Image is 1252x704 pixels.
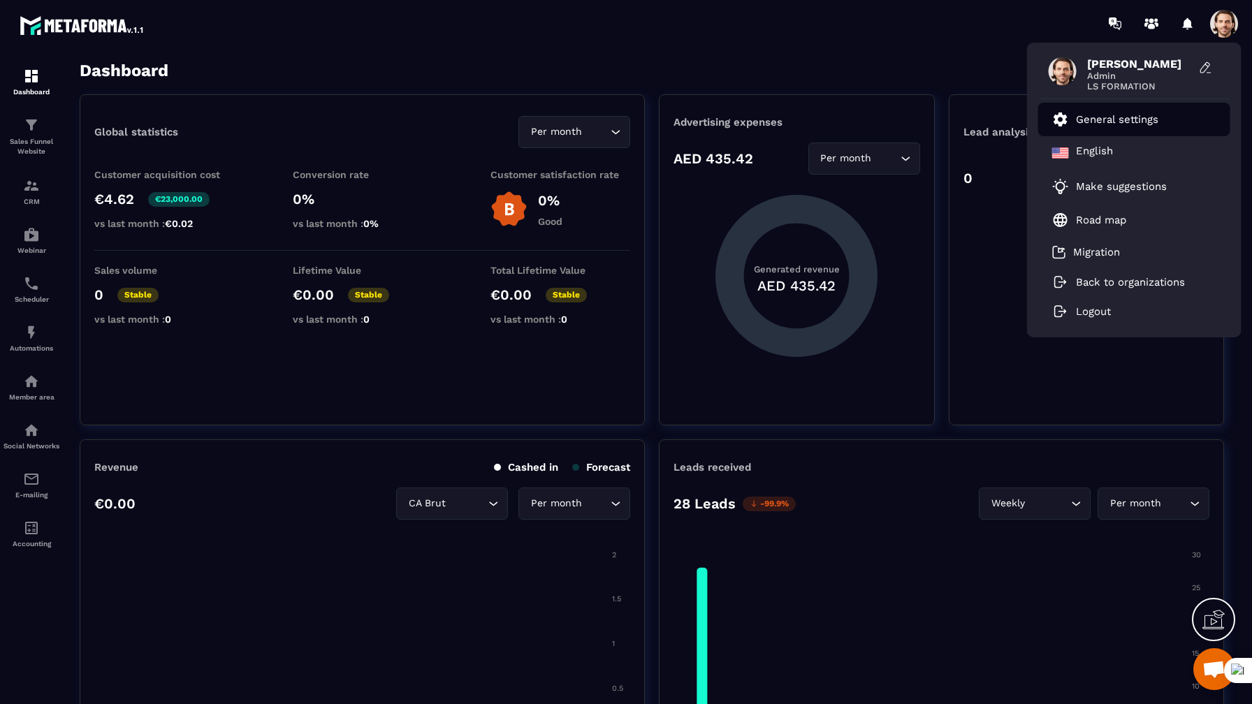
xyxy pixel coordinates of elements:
p: €23,000.00 [148,192,210,207]
p: General settings [1076,113,1158,126]
p: Stable [117,288,159,302]
a: automationsautomationsWebinar [3,216,59,265]
img: automations [23,226,40,243]
tspan: 15 [1192,649,1199,658]
p: Dashboard [3,88,59,96]
p: €0.00 [293,286,334,303]
p: Cashed in [494,461,558,474]
p: vs last month : [490,314,630,325]
p: Stable [546,288,587,302]
span: 0% [363,218,379,229]
a: accountantaccountantAccounting [3,509,59,558]
div: Search for option [979,487,1091,520]
a: Back to organizations [1052,276,1185,288]
span: Admin [1087,71,1192,81]
a: Migration [1052,245,1120,259]
tspan: 10 [1192,682,1200,691]
p: E-mailing [3,491,59,499]
p: Sales volume [94,265,234,276]
img: automations [23,373,40,390]
span: Per month [1107,496,1164,511]
a: social-networksocial-networkSocial Networks [3,411,59,460]
span: 0 [363,314,370,325]
img: accountant [23,520,40,536]
p: 0 [963,170,973,186]
p: -99.9% [743,497,796,511]
p: English [1076,145,1113,161]
span: Per month [527,496,585,511]
p: Global statistics [94,126,178,138]
p: Logout [1076,305,1111,318]
tspan: 2 [612,550,616,559]
p: Scheduler [3,295,59,303]
div: Search for option [1098,487,1209,520]
span: Weekly [988,496,1028,511]
a: Make suggestions [1052,178,1199,195]
input: Search for option [585,496,607,511]
input: Search for option [875,151,897,166]
a: emailemailE-mailing [3,460,59,509]
tspan: 30 [1192,550,1201,559]
h3: Dashboard [80,61,168,80]
a: formationformationDashboard [3,57,59,106]
p: 28 Leads [674,495,736,512]
input: Search for option [1028,496,1068,511]
a: formationformationCRM [3,167,59,216]
span: LS FORMATION [1087,81,1192,91]
p: 0% [293,191,432,207]
p: Lifetime Value [293,265,432,276]
span: 0 [165,314,171,325]
p: 0 [94,286,103,303]
p: vs last month : [293,314,432,325]
tspan: 1 [612,639,615,648]
div: Search for option [808,142,920,175]
p: Accounting [3,540,59,548]
p: Member area [3,393,59,401]
p: Sales Funnel Website [3,137,59,156]
p: Revenue [94,461,138,474]
p: Make suggestions [1076,180,1167,193]
p: Migration [1073,246,1120,258]
p: Good [538,216,562,227]
img: logo [20,13,145,38]
span: Per month [817,151,875,166]
a: General settings [1052,111,1158,128]
p: Conversion rate [293,169,432,180]
input: Search for option [449,496,485,511]
p: €0.00 [490,286,532,303]
p: Road map [1076,214,1126,226]
input: Search for option [585,124,607,140]
p: 0% [538,192,562,209]
p: Customer acquisition cost [94,169,234,180]
p: €4.62 [94,191,134,207]
p: Customer satisfaction rate [490,169,630,180]
span: [PERSON_NAME] [1087,57,1192,71]
div: Mở cuộc trò chuyện [1193,648,1235,690]
tspan: 25 [1192,583,1200,592]
img: b-badge-o.b3b20ee6.svg [490,191,527,228]
p: vs last month : [94,314,234,325]
span: CA Brut [405,496,449,511]
tspan: 1.5 [612,594,621,603]
p: vs last month : [293,218,432,229]
a: automationsautomationsMember area [3,362,59,411]
p: Leads received [674,461,751,474]
input: Search for option [1164,496,1186,511]
div: Search for option [518,116,630,148]
tspan: 0.5 [612,684,623,693]
img: social-network [23,422,40,439]
span: 0 [561,314,567,325]
p: vs last month : [94,218,234,229]
p: Stable [348,288,389,302]
p: Webinar [3,247,59,254]
p: Automations [3,344,59,352]
img: email [23,471,40,487]
img: formation [23,117,40,133]
span: Per month [527,124,585,140]
p: Back to organizations [1076,276,1185,288]
a: Road map [1052,212,1126,228]
a: formationformationSales Funnel Website [3,106,59,167]
p: Social Networks [3,442,59,450]
a: schedulerschedulerScheduler [3,265,59,314]
p: CRM [3,198,59,205]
